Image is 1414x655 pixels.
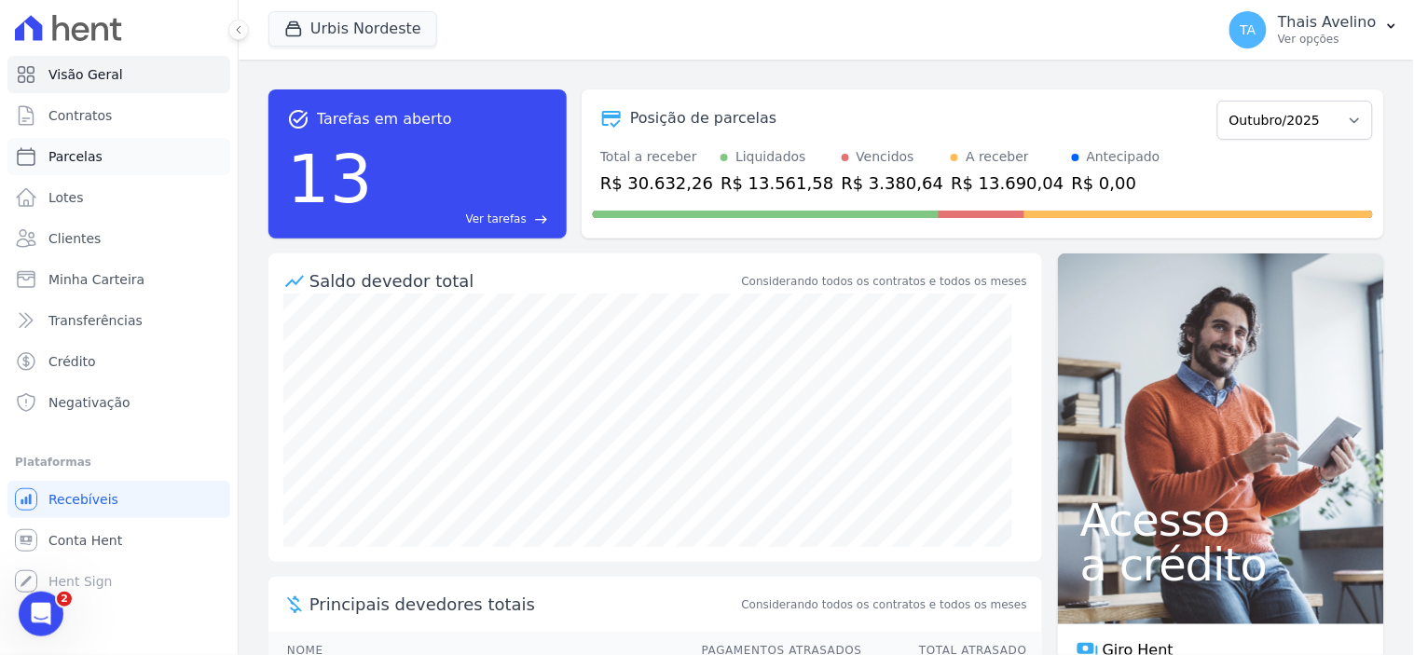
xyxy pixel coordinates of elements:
button: Urbis Nordeste [268,11,437,47]
div: Liquidados [735,147,806,167]
a: Parcelas [7,138,230,175]
div: Total a receber [600,147,713,167]
span: Lotes [48,188,84,207]
a: Minha Carteira [7,261,230,298]
span: Principais devedores totais [309,592,738,617]
a: Transferências [7,302,230,339]
span: Transferências [48,311,143,330]
span: task_alt [287,108,309,130]
span: Recebíveis [48,490,118,509]
div: 13 [287,130,373,227]
a: Crédito [7,343,230,380]
a: Conta Hent [7,522,230,559]
span: Parcelas [48,147,103,166]
span: Conta Hent [48,531,122,550]
span: Tarefas em aberto [317,108,452,130]
span: Negativação [48,393,130,412]
span: Visão Geral [48,65,123,84]
a: Negativação [7,384,230,421]
span: east [534,212,548,226]
span: Minha Carteira [48,270,144,289]
span: 2 [57,592,72,607]
span: Ver tarefas [466,211,527,227]
div: Saldo devedor total [309,268,738,293]
a: Visão Geral [7,56,230,93]
div: R$ 13.690,04 [951,171,1064,196]
div: R$ 0,00 [1072,171,1160,196]
a: Lotes [7,179,230,216]
div: R$ 13.561,58 [721,171,833,196]
span: Contratos [48,106,112,125]
p: Thais Avelino [1278,13,1377,32]
div: Plataformas [15,451,223,473]
div: Posição de parcelas [630,107,777,130]
div: Antecipado [1087,147,1160,167]
span: TA [1241,23,1256,36]
div: A receber [966,147,1029,167]
a: Recebíveis [7,481,230,518]
a: Ver tarefas east [380,211,548,227]
a: Contratos [7,97,230,134]
div: R$ 3.380,64 [842,171,944,196]
span: Crédito [48,352,96,371]
p: Ver opções [1278,32,1377,47]
span: Clientes [48,229,101,248]
span: Acesso [1080,498,1362,542]
span: a crédito [1080,542,1362,587]
a: Clientes [7,220,230,257]
div: Considerando todos os contratos e todos os meses [742,273,1027,290]
button: TA Thais Avelino Ver opções [1215,4,1414,56]
div: R$ 30.632,26 [600,171,713,196]
span: Considerando todos os contratos e todos os meses [742,596,1027,613]
div: Vencidos [857,147,914,167]
iframe: Intercom live chat [19,592,63,636]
